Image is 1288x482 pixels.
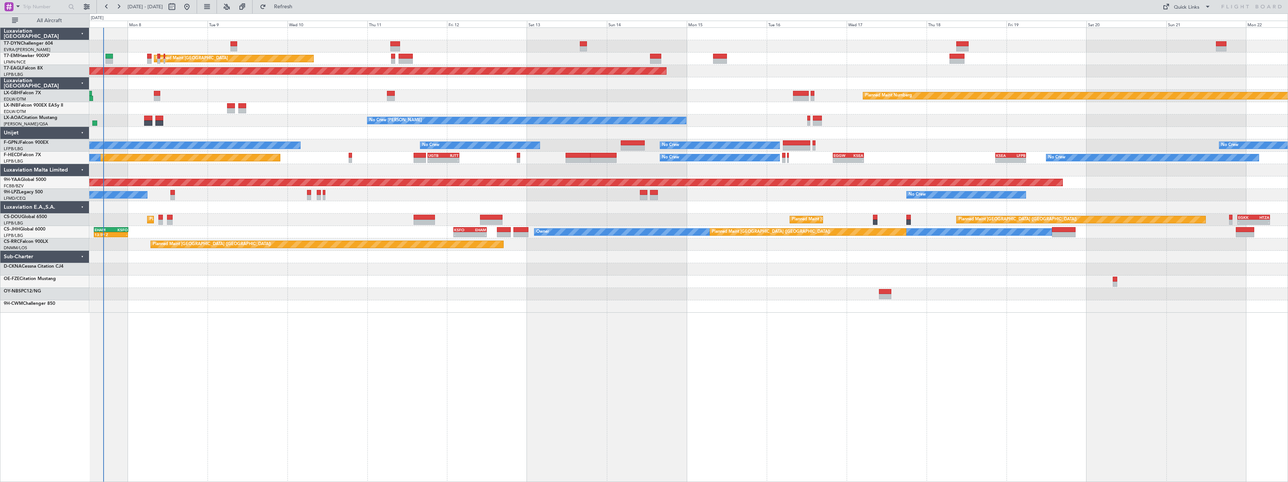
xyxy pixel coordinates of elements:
a: LFMD/CEQ [4,196,26,201]
a: LX-GBHFalcon 7X [4,91,41,95]
div: Owner [536,226,549,238]
a: LFPB/LBG [4,146,23,152]
a: T7-EAGLFalcon 8X [4,66,43,71]
div: KSFO [454,227,470,232]
a: LFMN/NCE [4,59,26,65]
div: Planned Maint [GEOGRAPHIC_DATA] ([GEOGRAPHIC_DATA]) [153,239,271,250]
a: FCBB/BZV [4,183,24,189]
div: - [428,158,443,163]
div: Planned Maint [GEOGRAPHIC_DATA] ([GEOGRAPHIC_DATA]) [958,214,1077,225]
div: No Crew [1221,140,1238,151]
span: LX-AOA [4,116,21,120]
span: 9H-CWM [4,301,23,306]
div: - [1253,220,1269,224]
div: No Crew [1048,152,1065,163]
a: EDLW/DTM [4,96,26,102]
button: Refresh [256,1,301,13]
span: All Aircraft [20,18,79,23]
div: Planned Maint Nurnberg [865,90,912,101]
a: LFPB/LBG [4,220,23,226]
a: 9H-YAAGlobal 5000 [4,178,46,182]
div: Mon 8 [128,21,208,27]
div: No Crew [662,152,679,163]
span: T7-EMI [4,54,18,58]
a: CS-JHHGlobal 6000 [4,227,45,232]
span: F-HECD [4,153,20,157]
div: - [1011,158,1025,163]
div: KSEA [996,153,1011,158]
div: Fri 12 [447,21,527,27]
div: - [470,232,486,237]
div: 13:59 Z [95,232,111,237]
a: LX-INBFalcon 900EX EASy II [4,103,63,108]
div: UGTB [428,153,443,158]
a: EVRA/[PERSON_NAME] [4,47,50,53]
div: Sun 21 [1166,21,1246,27]
span: T7-DYN [4,41,21,46]
a: D-CKNACessna Citation CJ4 [4,264,63,269]
span: CS-JHH [4,227,20,232]
div: Planned Maint [GEOGRAPHIC_DATA] ([GEOGRAPHIC_DATA]) [149,214,268,225]
span: F-GPNJ [4,140,20,145]
span: D-CKNA [4,264,22,269]
a: [PERSON_NAME]/QSA [4,121,48,127]
span: 9H-LPZ [4,190,19,194]
div: - [996,158,1011,163]
div: EHAM [470,227,486,232]
div: - [1238,220,1253,224]
div: Quick Links [1174,4,1199,11]
div: - [849,158,863,163]
a: LFPB/LBG [4,158,23,164]
span: T7-EAGL [4,66,22,71]
div: EHAM [95,227,111,232]
span: Refresh [268,4,299,9]
div: Sun 14 [607,21,687,27]
div: No Crew [422,140,439,151]
div: Tue 9 [208,21,287,27]
a: CS-DOUGlobal 6500 [4,215,47,219]
a: T7-DYNChallenger 604 [4,41,53,46]
div: [DATE] [91,15,104,21]
div: Thu 11 [367,21,447,27]
button: All Aircraft [8,15,81,27]
div: - [834,158,848,163]
span: LX-GBH [4,91,20,95]
div: - [444,158,459,163]
div: No Crew [662,140,679,151]
a: LFPB/LBG [4,72,23,77]
div: - [454,232,470,237]
div: Sat 20 [1086,21,1166,27]
div: Planned Maint [GEOGRAPHIC_DATA] ([GEOGRAPHIC_DATA]) [712,226,830,238]
a: T7-EMIHawker 900XP [4,54,50,58]
div: Sat 13 [527,21,607,27]
span: 9H-YAA [4,178,21,182]
div: EGGW [834,153,848,158]
div: Planned Maint [GEOGRAPHIC_DATA] ([GEOGRAPHIC_DATA]) [792,214,910,225]
div: Tue 16 [767,21,847,27]
a: F-GPNJFalcon 900EX [4,140,48,145]
div: LFPB [1011,153,1025,158]
a: 9H-LPZLegacy 500 [4,190,43,194]
div: Wed 17 [847,21,927,27]
button: Quick Links [1159,1,1214,13]
input: Trip Number [23,1,66,12]
div: - [111,232,128,237]
span: OE-FZE [4,277,20,281]
div: No Crew [909,189,926,200]
a: DNMM/LOS [4,245,27,251]
div: Mon 15 [687,21,767,27]
a: OE-FZECitation Mustang [4,277,56,281]
div: RJTT [444,153,459,158]
div: KSEA [849,153,863,158]
a: OY-NBSPC12/NG [4,289,41,294]
a: F-HECDFalcon 7X [4,153,41,157]
div: KSFO [111,227,128,232]
span: CS-RRC [4,239,20,244]
span: CS-DOU [4,215,21,219]
a: EDLW/DTM [4,109,26,114]
a: LFPB/LBG [4,233,23,238]
a: LX-AOACitation Mustang [4,116,57,120]
div: No Crew [PERSON_NAME] [369,115,422,126]
div: EGKK [1238,215,1253,220]
span: OY-NBS [4,289,21,294]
